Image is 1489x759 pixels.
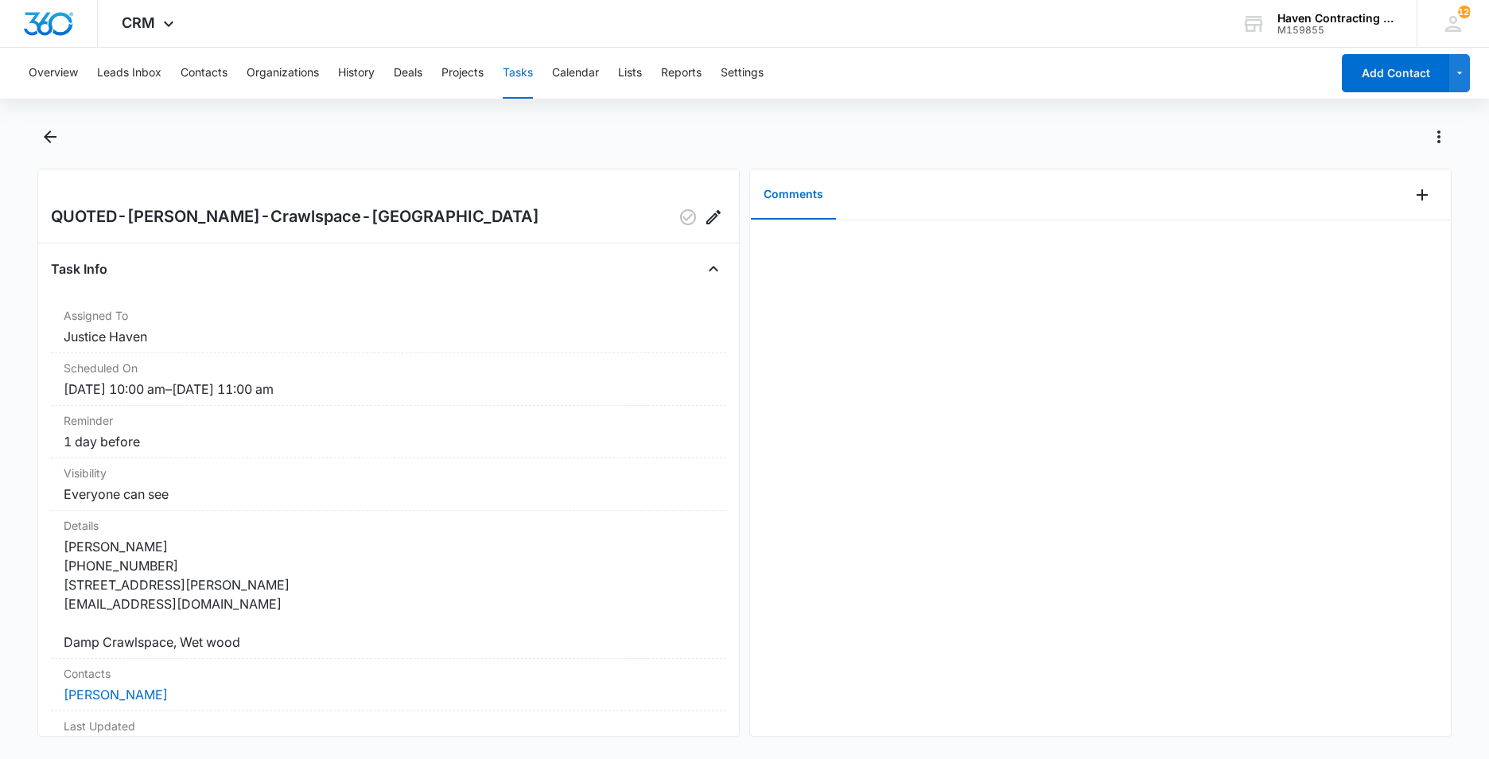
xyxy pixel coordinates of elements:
div: Scheduled On[DATE] 10:00 am–[DATE] 11:00 am [51,353,726,406]
dt: Reminder [64,412,713,429]
div: Details[PERSON_NAME] [PHONE_NUMBER] [STREET_ADDRESS][PERSON_NAME] [EMAIL_ADDRESS][DOMAIN_NAME] Da... [51,511,726,659]
dt: Details [64,517,713,534]
button: Edit [701,204,726,230]
div: Assigned ToJustice Haven [51,301,726,353]
div: VisibilityEveryone can see [51,458,726,511]
button: Leads Inbox [97,48,161,99]
button: Comments [751,170,836,220]
button: Add Contact [1342,54,1449,92]
a: [PERSON_NAME] [64,687,168,703]
button: Actions [1426,124,1452,150]
div: account name [1277,12,1394,25]
button: Contacts [181,48,227,99]
h2: QUOTED-[PERSON_NAME]-Crawlspace-[GEOGRAPHIC_DATA] [51,204,539,230]
dd: Everyone can see [64,485,713,504]
button: Back [37,124,62,150]
button: Reports [661,48,702,99]
span: CRM [122,14,155,31]
dt: Visibility [64,465,713,481]
dt: Contacts [64,665,713,682]
div: notifications count [1458,6,1471,18]
dd: [DATE] 10:00 am – [DATE] 11:00 am [64,379,713,399]
button: Settings [721,48,764,99]
dd: Justice Haven [64,327,713,346]
div: account id [1277,25,1394,36]
dt: Last Updated [64,718,713,734]
button: Add Comment [1409,182,1435,208]
span: 128 [1458,6,1471,18]
button: History [338,48,375,99]
dd: [PERSON_NAME] [PHONE_NUMBER] [STREET_ADDRESS][PERSON_NAME] [EMAIL_ADDRESS][DOMAIN_NAME] Damp Craw... [64,537,713,652]
button: Lists [618,48,642,99]
dd: 1 day before [64,432,713,451]
button: Organizations [247,48,319,99]
h4: Task Info [51,259,107,278]
div: Contacts[PERSON_NAME] [51,659,726,711]
button: Projects [441,48,484,99]
button: Calendar [552,48,599,99]
dt: Assigned To [64,307,713,324]
button: Overview [29,48,78,99]
button: Close [701,256,726,282]
div: Reminder1 day before [51,406,726,458]
dt: Scheduled On [64,360,713,376]
button: Deals [394,48,422,99]
button: Tasks [503,48,533,99]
